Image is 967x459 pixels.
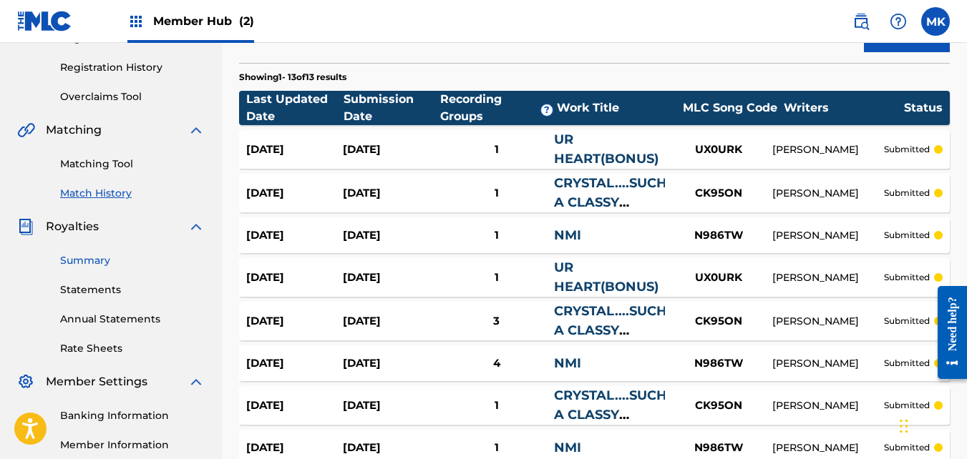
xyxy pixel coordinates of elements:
[17,122,35,139] img: Matching
[554,175,714,229] a: CRYSTAL....SUCH A CLASSY [DEMOGRAPHIC_DATA]
[60,312,205,327] a: Annual Statements
[772,270,884,285] div: [PERSON_NAME]
[554,303,714,357] a: CRYSTAL....SUCH A CLASSY [DEMOGRAPHIC_DATA]
[554,388,714,442] a: CRYSTAL....SUCH A CLASSY [DEMOGRAPHIC_DATA]
[60,89,205,104] a: Overclaims Tool
[188,122,205,139] img: expand
[847,7,875,36] a: Public Search
[246,227,343,244] div: [DATE]
[439,227,554,244] div: 1
[440,91,557,125] div: Recording Groups
[772,186,884,201] div: [PERSON_NAME]
[665,185,772,202] div: CK95ON
[665,142,772,158] div: UX0URK
[60,253,205,268] a: Summary
[246,270,343,286] div: [DATE]
[188,218,205,235] img: expand
[153,13,254,29] span: Member Hub
[439,185,554,202] div: 1
[60,186,205,201] a: Match History
[676,99,784,117] div: MLC Song Code
[665,313,772,330] div: CK95ON
[784,99,904,117] div: Writers
[17,373,34,390] img: Member Settings
[60,157,205,172] a: Matching Tool
[60,438,205,453] a: Member Information
[557,99,676,117] div: Work Title
[127,13,145,30] img: Top Rightsholders
[890,13,907,30] img: help
[665,355,772,372] div: N986TW
[246,440,343,456] div: [DATE]
[665,270,772,286] div: UX0URK
[46,218,99,235] span: Royalties
[884,143,930,156] p: submitted
[772,356,884,371] div: [PERSON_NAME]
[246,142,343,158] div: [DATE]
[60,60,205,75] a: Registration History
[772,398,884,413] div: [PERSON_NAME]
[665,398,772,414] div: CK95ON
[343,398,439,414] div: [DATE]
[439,270,554,286] div: 1
[884,399,930,412] p: submitted
[921,7,950,36] div: User Menu
[246,91,344,125] div: Last Updated Date
[884,441,930,454] p: submitted
[343,440,439,456] div: [DATE]
[246,313,343,330] div: [DATE]
[541,104,553,116] span: ?
[439,398,554,414] div: 1
[554,355,581,371] a: NMI
[343,270,439,286] div: [DATE]
[665,227,772,244] div: N986TW
[884,315,930,327] p: submitted
[772,314,884,329] div: [PERSON_NAME]
[60,341,205,356] a: Rate Sheets
[343,185,439,202] div: [DATE]
[884,229,930,242] p: submitted
[852,13,870,30] img: search
[554,227,581,243] a: NMI
[439,440,554,456] div: 1
[246,185,343,202] div: [DATE]
[554,260,659,295] a: UR HEART(BONUS)
[772,142,884,157] div: [PERSON_NAME]
[554,440,581,455] a: NMI
[665,440,772,456] div: N986TW
[188,373,205,390] img: expand
[900,405,908,448] div: Drag
[239,14,254,28] span: (2)
[239,71,346,84] p: Showing 1 - 13 of 13 results
[439,313,554,330] div: 3
[927,275,967,390] iframe: Resource Center
[246,355,343,372] div: [DATE]
[772,228,884,243] div: [PERSON_NAME]
[884,357,930,370] p: submitted
[60,282,205,297] a: Statements
[439,142,554,158] div: 1
[772,440,884,455] div: [PERSON_NAME]
[46,122,102,139] span: Matching
[439,355,554,372] div: 4
[344,91,441,125] div: Submission Date
[17,218,34,235] img: Royalties
[895,390,967,459] iframe: Chat Widget
[904,99,943,117] div: Status
[884,7,913,36] div: Help
[554,132,659,167] a: UR HEART(BONUS)
[343,313,439,330] div: [DATE]
[343,227,439,244] div: [DATE]
[17,11,72,31] img: MLC Logo
[884,271,930,284] p: submitted
[46,373,147,390] span: Member Settings
[343,142,439,158] div: [DATE]
[343,355,439,372] div: [DATE]
[246,398,343,414] div: [DATE]
[60,408,205,423] a: Banking Information
[884,187,930,199] p: submitted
